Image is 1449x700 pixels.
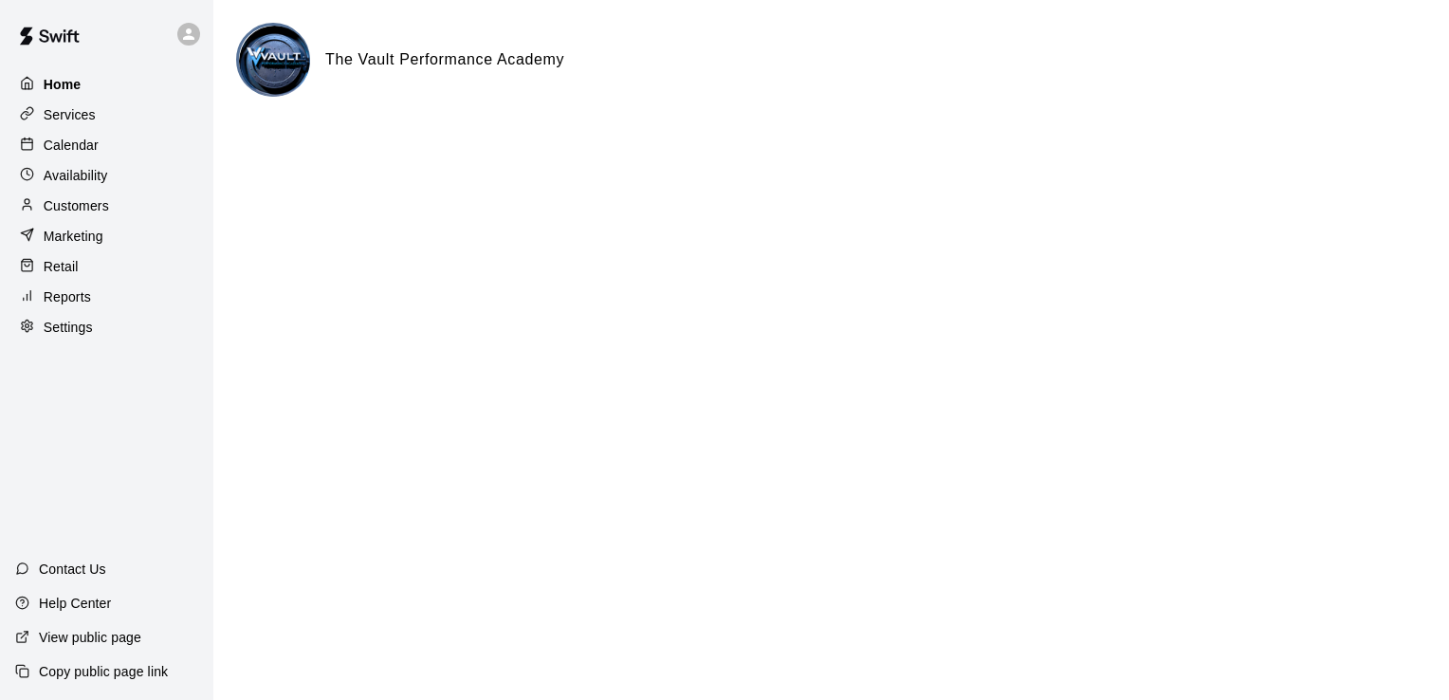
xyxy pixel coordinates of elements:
[39,594,111,613] p: Help Center
[15,283,198,311] a: Reports
[15,252,198,281] a: Retail
[239,26,310,97] img: The Vault Performance Academy logo
[44,318,93,337] p: Settings
[44,75,82,94] p: Home
[39,560,106,579] p: Contact Us
[44,257,79,276] p: Retail
[15,101,198,129] a: Services
[325,47,564,72] h6: The Vault Performance Academy
[15,131,198,159] a: Calendar
[44,105,96,124] p: Services
[15,161,198,190] a: Availability
[15,70,198,99] a: Home
[39,628,141,647] p: View public page
[15,222,198,250] a: Marketing
[44,227,103,246] p: Marketing
[44,287,91,306] p: Reports
[15,192,198,220] a: Customers
[15,313,198,341] a: Settings
[44,166,108,185] p: Availability
[44,136,99,155] p: Calendar
[39,662,168,681] p: Copy public page link
[44,196,109,215] p: Customers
